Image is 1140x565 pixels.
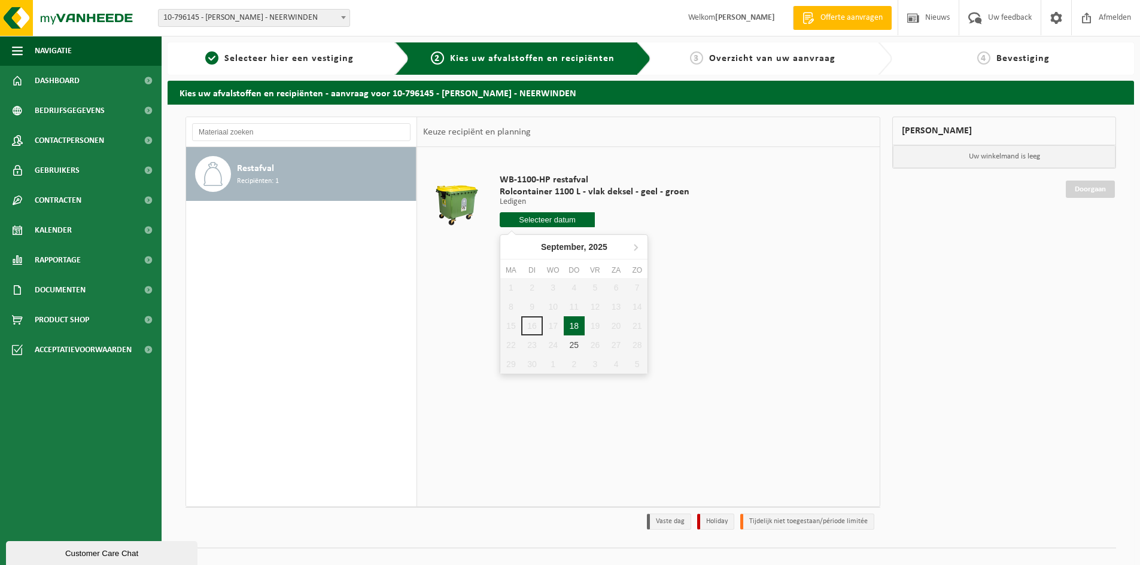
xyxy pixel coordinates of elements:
span: Rolcontainer 1100 L - vlak deksel - geel - groen [500,186,689,198]
span: Kalender [35,215,72,245]
div: 18 [564,316,585,335]
span: 1 [205,51,218,65]
span: Documenten [35,275,86,305]
a: 1Selecteer hier een vestiging [174,51,385,66]
span: WB-1100-HP restafval [500,174,689,186]
div: ma [500,264,521,276]
li: Holiday [697,514,734,530]
li: Tijdelijk niet toegestaan/période limitée [740,514,874,530]
p: Ledigen [500,198,689,206]
i: 2025 [589,243,607,251]
div: [PERSON_NAME] [892,117,1116,145]
div: vr [585,264,606,276]
span: Rapportage [35,245,81,275]
li: Vaste dag [647,514,691,530]
p: Uw winkelmand is leeg [893,145,1115,168]
span: 2 [431,51,444,65]
span: Recipiënten: 1 [237,176,279,187]
div: 2 [564,355,585,374]
a: Offerte aanvragen [793,6,892,30]
div: 25 [564,335,585,355]
span: 4 [977,51,990,65]
input: Materiaal zoeken [192,123,411,141]
span: Overzicht van uw aanvraag [709,54,835,63]
span: Dashboard [35,66,80,96]
span: Contracten [35,185,81,215]
span: Product Shop [35,305,89,335]
a: Doorgaan [1066,181,1115,198]
div: za [606,264,627,276]
h2: Kies uw afvalstoffen en recipiënten - aanvraag voor 10-796145 - [PERSON_NAME] - NEERWINDEN [168,81,1134,104]
div: September, [536,237,612,256]
span: Kies uw afvalstoffen en recipiënten [450,54,615,63]
span: 3 [690,51,703,65]
span: Contactpersonen [35,126,104,155]
div: wo [543,264,564,276]
span: Bevestiging [996,54,1050,63]
span: Gebruikers [35,155,80,185]
button: Restafval Recipiënten: 1 [186,147,417,201]
div: Keuze recipiënt en planning [417,117,537,147]
span: 10-796145 - JONATHAN SMESMAN - NEERWINDEN [159,10,349,26]
input: Selecteer datum [500,212,595,227]
span: Navigatie [35,36,72,66]
strong: [PERSON_NAME] [715,13,775,22]
div: di [521,264,542,276]
iframe: chat widget [6,539,200,565]
span: Bedrijfsgegevens [35,96,105,126]
span: Acceptatievoorwaarden [35,335,132,365]
div: do [564,264,585,276]
span: Restafval [237,161,274,176]
span: 10-796145 - JONATHAN SMESMAN - NEERWINDEN [158,9,350,27]
div: zo [627,264,647,276]
span: Offerte aanvragen [817,12,886,24]
span: Selecteer hier een vestiging [224,54,354,63]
